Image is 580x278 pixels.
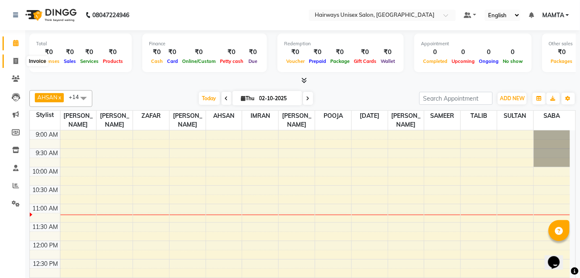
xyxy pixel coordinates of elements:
div: ₹0 [246,47,260,57]
span: [DATE] [352,111,388,121]
div: ₹0 [165,47,180,57]
iframe: chat widget [545,244,572,270]
span: MAMTA [542,11,564,20]
span: Voucher [284,58,307,64]
div: ₹0 [36,47,62,57]
div: 10:30 AM [31,186,60,195]
span: Prepaid [307,58,328,64]
span: Services [78,58,101,64]
div: 11:30 AM [31,223,60,231]
span: Today [199,92,220,105]
div: ₹0 [180,47,218,57]
span: ADD NEW [500,95,525,101]
div: 12:00 PM [31,241,60,250]
div: Stylist [30,111,60,120]
div: 12:30 PM [31,260,60,268]
span: [PERSON_NAME] [170,111,206,130]
span: Wallet [379,58,397,64]
div: ₹0 [218,47,246,57]
span: [PERSON_NAME] [97,111,133,130]
span: Due [246,58,259,64]
span: [PERSON_NAME] [60,111,97,130]
div: 0 [421,47,449,57]
div: Appointment [421,40,525,47]
span: POOJA [315,111,351,121]
div: 10:00 AM [31,167,60,176]
div: 9:00 AM [34,130,60,139]
span: TALIB [461,111,497,121]
span: Completed [421,58,449,64]
span: Petty cash [218,58,246,64]
div: Redemption [284,40,397,47]
span: Products [101,58,125,64]
div: ₹0 [284,47,307,57]
div: Finance [149,40,260,47]
div: ₹0 [78,47,101,57]
span: Gift Cards [352,58,379,64]
span: Online/Custom [180,58,218,64]
a: x [57,94,61,101]
span: Card [165,58,180,64]
input: Search Appointment [419,92,493,105]
span: Ongoing [477,58,501,64]
span: SAMEER [424,111,460,121]
div: ₹0 [101,47,125,57]
span: [PERSON_NAME] [388,111,424,130]
div: Total [36,40,125,47]
div: ₹0 [549,47,575,57]
div: 0 [477,47,501,57]
span: Sales [62,58,78,64]
div: 11:00 AM [31,204,60,213]
button: ADD NEW [498,93,527,104]
span: AHSAN [206,111,242,121]
div: 0 [449,47,477,57]
div: ₹0 [149,47,165,57]
span: SABA [534,111,570,121]
div: ₹0 [352,47,379,57]
span: Upcoming [449,58,477,64]
div: ₹0 [379,47,397,57]
img: logo [21,3,79,27]
div: ₹0 [307,47,328,57]
span: AHSAN [37,94,57,101]
div: 0 [501,47,525,57]
div: 9:30 AM [34,149,60,158]
span: Packages [549,58,575,64]
span: Thu [239,95,257,101]
input: 2025-10-02 [257,92,299,105]
span: +14 [69,94,85,100]
span: IMRAN [242,111,278,121]
span: No show [501,58,525,64]
span: SULTAN [497,111,533,121]
div: Invoice [27,56,48,66]
span: ZAFAR [133,111,169,121]
span: Cash [149,58,165,64]
div: ₹0 [328,47,352,57]
span: Package [328,58,352,64]
div: ₹0 [62,47,78,57]
b: 08047224946 [92,3,129,27]
span: [PERSON_NAME] [279,111,315,130]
